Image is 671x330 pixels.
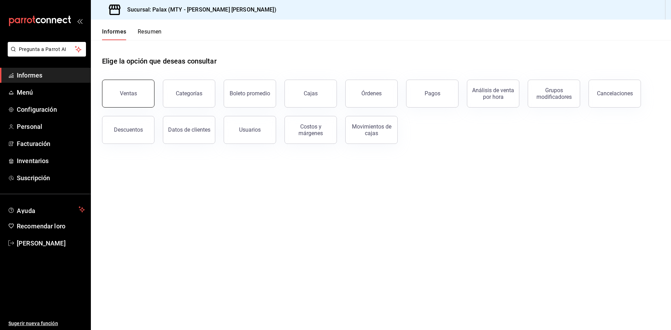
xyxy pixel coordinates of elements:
[597,90,633,97] font: Cancelaciones
[298,123,323,137] font: Costos y márgenes
[472,87,514,100] font: Análisis de venta por hora
[163,116,215,144] button: Datos de clientes
[17,89,33,96] font: Menú
[239,126,261,133] font: Usuarios
[224,116,276,144] button: Usuarios
[5,51,86,58] a: Pregunta a Parrot AI
[304,90,318,97] font: Cajas
[8,321,58,326] font: Sugerir nueva función
[17,140,50,147] font: Facturación
[17,207,36,214] font: Ayuda
[345,116,398,144] button: Movimientos de cajas
[17,72,42,79] font: Informes
[536,87,572,100] font: Grupos modificadores
[8,42,86,57] button: Pregunta a Parrot AI
[224,80,276,108] button: Boleto promedio
[127,6,276,13] font: Sucursal: Palax (MTY - [PERSON_NAME] [PERSON_NAME])
[230,90,270,97] font: Boleto promedio
[467,80,519,108] button: Análisis de venta por hora
[17,240,66,247] font: [PERSON_NAME]
[102,80,154,108] button: Ventas
[425,90,440,97] font: Pagos
[17,222,65,230] font: Recomendar loro
[284,80,337,108] button: Cajas
[77,18,82,24] button: abrir_cajón_menú
[102,28,127,35] font: Informes
[19,46,66,52] font: Pregunta a Parrot AI
[406,80,459,108] button: Pagos
[102,116,154,144] button: Descuentos
[17,157,49,164] font: Inventarios
[17,123,42,130] font: Personal
[138,28,162,35] font: Resumen
[345,80,398,108] button: Órdenes
[528,80,580,108] button: Grupos modificadores
[284,116,337,144] button: Costos y márgenes
[589,80,641,108] button: Cancelaciones
[114,126,143,133] font: Descuentos
[17,106,57,113] font: Configuración
[17,174,50,182] font: Suscripción
[120,90,137,97] font: Ventas
[352,123,391,137] font: Movimientos de cajas
[168,126,210,133] font: Datos de clientes
[176,90,202,97] font: Categorías
[163,80,215,108] button: Categorías
[361,90,382,97] font: Órdenes
[102,28,162,40] div: pestañas de navegación
[102,57,217,65] font: Elige la opción que deseas consultar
